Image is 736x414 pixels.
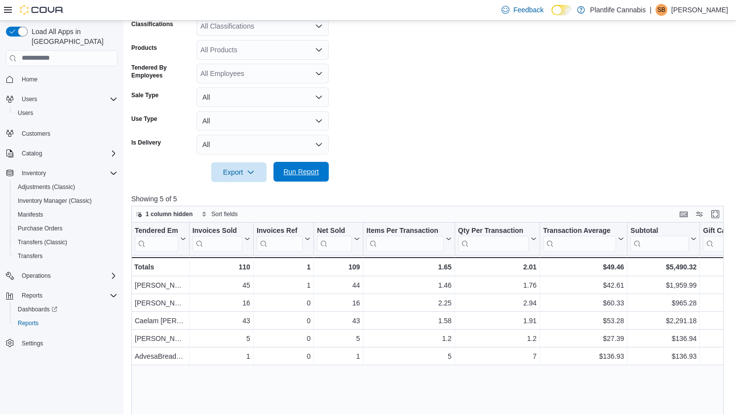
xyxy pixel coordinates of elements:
button: Purchase Orders [10,222,121,235]
button: Users [10,106,121,120]
div: Tendered Employee [135,226,178,236]
span: Sort fields [211,210,237,218]
span: Settings [18,337,117,349]
a: Customers [18,128,54,140]
span: Adjustments (Classic) [18,183,75,191]
span: Purchase Orders [18,225,63,232]
span: 1 column hidden [146,210,193,218]
button: Users [18,93,41,105]
div: 5 [317,333,360,344]
span: Manifests [18,211,43,219]
span: SB [658,4,665,16]
button: Subtotal [630,226,697,252]
span: Adjustments (Classic) [14,181,117,193]
span: Inventory [22,169,46,177]
span: Home [18,73,117,85]
button: Enter fullscreen [709,208,721,220]
div: 2.25 [366,297,452,309]
label: Tendered By Employees [131,64,193,79]
button: All [196,135,329,154]
button: Transfers (Classic) [10,235,121,249]
div: $42.61 [543,279,624,291]
button: Operations [2,269,121,283]
button: Reports [10,316,121,330]
div: Transaction Average [543,226,616,252]
button: Run Report [273,162,329,182]
span: Settings [22,339,43,347]
div: 7 [458,350,537,362]
div: 1.2 [366,333,452,344]
div: $136.94 [630,333,697,344]
span: Export [217,162,261,182]
div: 1.65 [366,261,452,273]
a: Transfers (Classic) [14,236,71,248]
div: 1 [257,279,310,291]
div: [PERSON_NAME] [135,333,186,344]
button: Adjustments (Classic) [10,180,121,194]
p: | [650,4,652,16]
a: Home [18,74,41,85]
span: Transfers (Classic) [18,238,67,246]
button: Home [2,72,121,86]
div: 43 [193,315,250,327]
button: Sort fields [197,208,241,220]
div: Subtotal [630,226,689,236]
button: Keyboard shortcuts [678,208,690,220]
div: 0 [257,350,310,362]
div: Invoices Ref [257,226,303,236]
span: Home [22,75,38,83]
div: Caelam [PERSON_NAME] [135,315,186,327]
div: Qty Per Transaction [458,226,529,236]
button: Open list of options [315,70,323,77]
div: 109 [317,261,360,273]
button: Transaction Average [543,226,624,252]
button: All [196,87,329,107]
input: Dark Mode [551,5,572,15]
button: Display options [694,208,705,220]
div: $136.93 [543,350,624,362]
div: [PERSON_NAME] [135,297,186,309]
div: 1 [257,261,310,273]
p: [PERSON_NAME] [671,4,728,16]
div: 43 [317,315,360,327]
div: 110 [193,261,250,273]
a: Transfers [14,250,46,262]
div: $27.39 [543,333,624,344]
a: Adjustments (Classic) [14,181,79,193]
a: Inventory Manager (Classic) [14,195,96,207]
a: Users [14,107,37,119]
div: Invoices Sold [193,226,242,252]
span: Reports [18,319,39,327]
button: Transfers [10,249,121,263]
button: Open list of options [315,22,323,30]
button: Users [2,92,121,106]
div: 1 [317,350,360,362]
span: Users [18,93,117,105]
span: Purchase Orders [14,223,117,234]
div: 2.94 [458,297,537,309]
div: Invoices Ref [257,226,303,252]
span: Inventory Manager (Classic) [18,197,92,205]
button: Reports [2,289,121,302]
div: $1,959.99 [630,279,697,291]
span: Catalog [18,148,117,159]
div: 5 [366,350,452,362]
button: Customers [2,126,121,140]
p: Showing 5 of 5 [131,194,730,204]
button: Settings [2,336,121,350]
span: Feedback [513,5,543,15]
div: 44 [317,279,360,291]
div: $60.33 [543,297,624,309]
button: Operations [18,270,55,282]
div: Transaction Average [543,226,616,236]
div: 1.2 [458,333,537,344]
div: Tendered Employee [135,226,178,252]
label: Use Type [131,115,157,123]
span: Dashboards [14,303,117,315]
div: 1.91 [458,315,537,327]
div: 0 [257,297,310,309]
button: Export [211,162,267,182]
span: Inventory Manager (Classic) [14,195,117,207]
a: Dashboards [10,302,121,316]
div: 16 [317,297,360,309]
